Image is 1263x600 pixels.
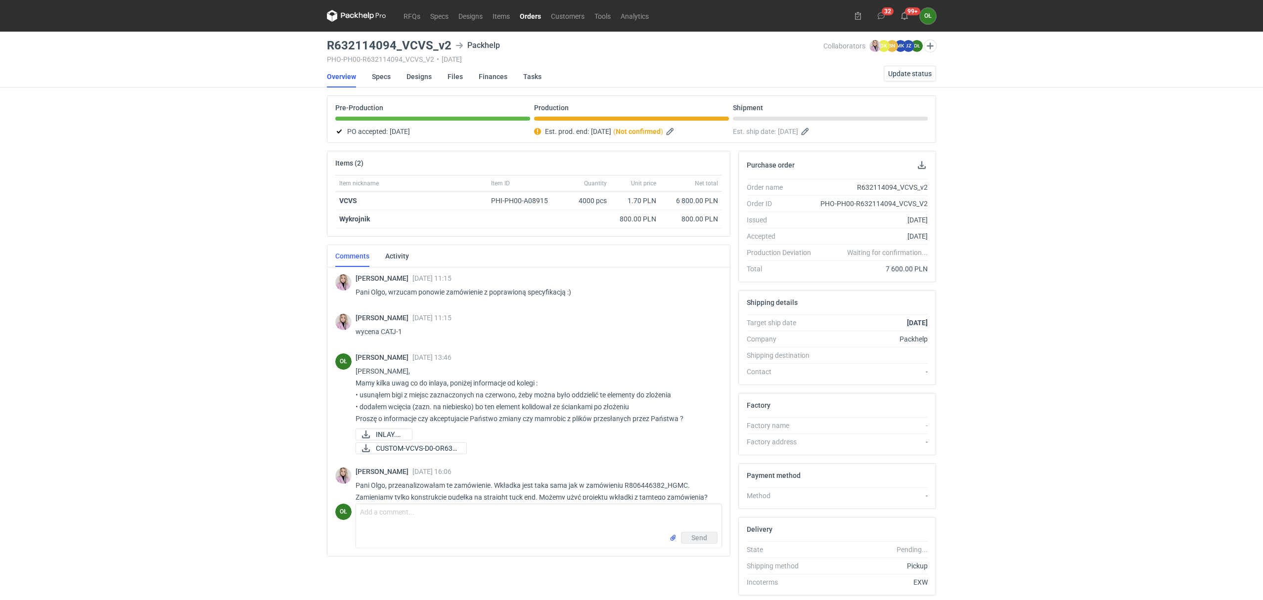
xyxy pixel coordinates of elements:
em: ) [661,128,663,135]
div: [DATE] [819,215,928,225]
div: Method [747,491,819,501]
h2: Factory [747,401,770,409]
em: ( [613,128,616,135]
div: Production Deviation [747,248,819,257]
a: Customers [546,10,589,22]
a: Designs [406,66,432,87]
span: Item nickname [339,179,379,187]
a: CUSTOM-VCVS-D0-OR632... [356,442,467,454]
a: RFQs [399,10,425,22]
figcaption: OŁ [911,40,923,52]
a: Activity [385,245,409,267]
button: Edit collaborators [924,40,937,52]
a: Orders [515,10,546,22]
span: Quantity [584,179,607,187]
p: [PERSON_NAME], Mamy kilka uwag co do inlaya, poniżej informacje od kolegi : • usunąłem bigi z mie... [356,365,714,425]
div: Est. prod. end: [534,126,729,137]
a: INLAY.png [356,429,412,440]
div: Olga Łopatowicz [920,8,936,24]
button: Update status [884,66,936,82]
a: Finances [479,66,507,87]
p: Production [534,104,569,112]
h2: Items (2) [335,159,363,167]
svg: Packhelp Pro [327,10,386,22]
button: Edit estimated shipping date [800,126,812,137]
a: Items [488,10,515,22]
span: [DATE] 13:46 [412,353,451,361]
h2: Payment method [747,471,801,479]
span: Item ID [491,179,510,187]
button: Send [681,532,718,544]
div: Total [747,264,819,274]
span: CUSTOM-VCVS-D0-OR632... [376,443,458,454]
div: Packhelp [819,334,928,344]
span: Update status [888,70,932,77]
span: Unit price [631,179,656,187]
div: Contact [747,367,819,377]
figcaption: BN [886,40,898,52]
button: 32 [873,8,889,24]
h2: Purchase order [747,161,795,169]
div: CUSTOM-VCVS-D0-OR632114094-INSERT-fix.pdf [356,442,454,454]
div: 800.00 PLN [664,214,718,224]
figcaption: OŁ [920,8,936,24]
button: 99+ [897,8,912,24]
a: Designs [453,10,488,22]
em: Pending... [897,546,928,554]
div: 800.00 PLN [615,214,656,224]
div: Order name [747,182,819,192]
div: - [819,421,928,430]
p: Pre-Production [335,104,383,112]
div: Accepted [747,231,819,241]
img: Klaudia Wiśniewska [335,274,352,291]
em: Waiting for confirmation... [847,248,928,257]
span: [DATE] 11:15 [412,314,451,322]
a: Overview [327,66,356,87]
h2: Delivery [747,525,772,533]
div: 7 600.00 PLN [819,264,928,274]
span: [PERSON_NAME] [356,353,412,361]
div: 4000 pcs [561,192,611,210]
h3: R632114094_VCVS_v2 [327,40,451,51]
span: [PERSON_NAME] [356,274,412,282]
div: State [747,545,819,555]
span: Collaborators [823,42,865,50]
span: INLAY.png [376,429,404,440]
a: Comments [335,245,369,267]
div: - [819,367,928,377]
div: PO accepted: [335,126,530,137]
div: 1.70 PLN [615,196,656,206]
a: Specs [372,66,391,87]
span: Net total [695,179,718,187]
strong: [DATE] [907,319,928,327]
div: Olga Łopatowicz [335,353,352,370]
div: Issued [747,215,819,225]
figcaption: OŁ [335,353,352,370]
div: Klaudia Wiśniewska [335,468,352,484]
img: Klaudia Wiśniewska [335,314,352,330]
span: • [437,55,439,63]
div: Company [747,334,819,344]
div: Factory name [747,421,819,430]
div: 6 800.00 PLN [664,196,718,206]
a: Analytics [616,10,654,22]
div: PHO-PH00-R632114094_VCVS_V2 [819,199,928,209]
a: Tools [589,10,616,22]
strong: Wykrojnik [339,215,370,223]
div: Est. ship date: [733,126,928,137]
span: [DATE] 11:15 [412,274,451,282]
figcaption: JZ [902,40,914,52]
figcaption: OŁ [335,504,352,520]
button: Download PO [916,159,928,171]
div: R632114094_VCVS_v2 [819,182,928,192]
p: Pani Olgo, przeanalizowałam te zamówienie. Wkładka jest taka sama jak w zamówieniu R806446382_HGM... [356,479,714,503]
span: [DATE] 16:06 [412,468,451,475]
a: Tasks [523,66,541,87]
img: Klaudia Wiśniewska [869,40,881,52]
span: Send [691,534,707,541]
figcaption: MK [895,40,906,52]
p: Shipment [733,104,763,112]
strong: Not confirmed [616,128,661,135]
